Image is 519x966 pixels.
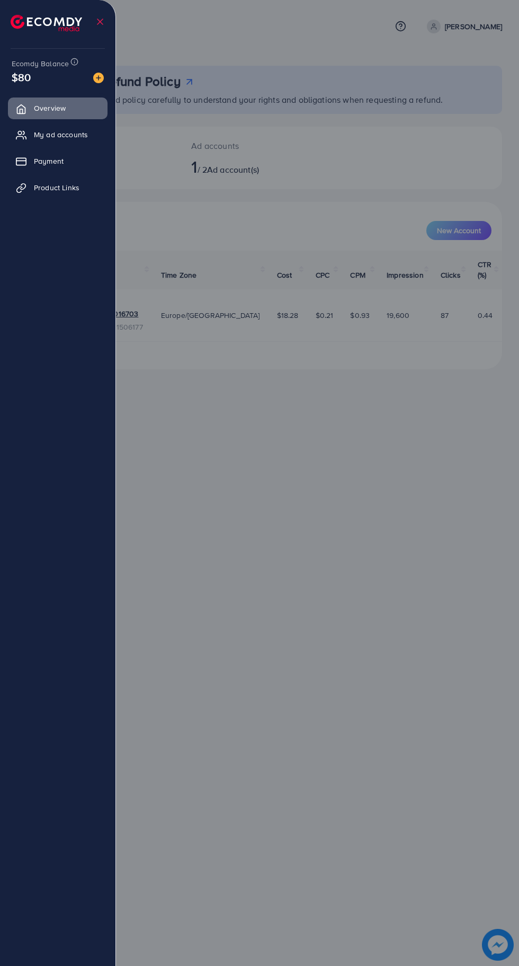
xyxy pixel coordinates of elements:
span: Overview [34,103,66,113]
span: $80 [12,69,31,85]
img: image [93,73,104,83]
a: Payment [8,150,108,172]
span: Ecomdy Balance [12,58,69,69]
span: Payment [34,156,64,166]
span: Product Links [34,182,79,193]
a: Product Links [8,177,108,198]
a: My ad accounts [8,124,108,145]
a: Overview [8,98,108,119]
span: My ad accounts [34,129,88,140]
img: logo [11,15,82,31]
